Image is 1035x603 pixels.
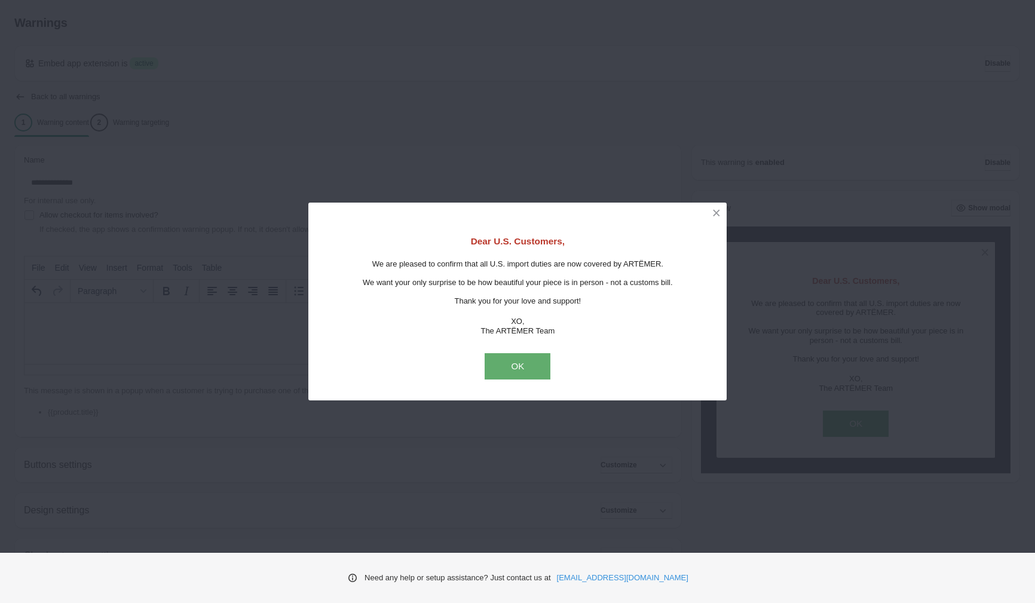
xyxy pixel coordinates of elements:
a: [EMAIL_ADDRESS][DOMAIN_NAME] [557,572,688,584]
h2: The ARTËMER Team [363,326,673,336]
span: Thank you for your love and support! [454,296,581,305]
span: Dear U.S. Customers, [471,236,565,246]
button: OK [485,353,550,379]
h2: XO, [363,317,673,326]
span: We are pleased to confirm that all U.S. import duties are now covered by ARTËMER. [372,259,663,268]
span: We want your only surprise to be how beautiful your piece is in person - not a customs bill. [363,278,673,287]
